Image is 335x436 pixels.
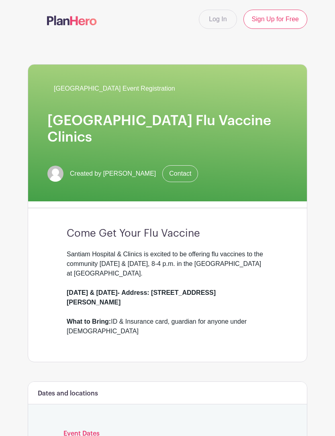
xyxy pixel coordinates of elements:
[243,10,307,29] a: Sign Up for Free
[199,10,237,29] a: Log In
[162,165,198,182] a: Contact
[47,16,97,25] img: logo-507f7623f17ff9eddc593b1ce0a138ce2505c220e1c5a4e2b4648c50719b7d32.svg
[67,249,268,336] div: Santiam Hospital & Clinics is excited to be offering flu vaccines to the community [DATE] & [DATE...
[67,227,268,240] h3: Come Get Your Flu Vaccine
[47,113,288,146] h1: [GEOGRAPHIC_DATA] Flu Vaccine Clinics
[67,289,216,325] strong: Address: [STREET_ADDRESS][PERSON_NAME] What to Bring:
[54,84,175,93] span: [GEOGRAPHIC_DATA] Event Registration
[67,289,120,296] strong: [DATE] & [DATE]-
[38,390,98,397] h6: Dates and locations
[47,166,63,182] img: default-ce2991bfa6775e67f084385cd625a349d9dcbb7a52a09fb2fda1e96e2d18dcdb.png
[70,169,156,178] span: Created by [PERSON_NAME]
